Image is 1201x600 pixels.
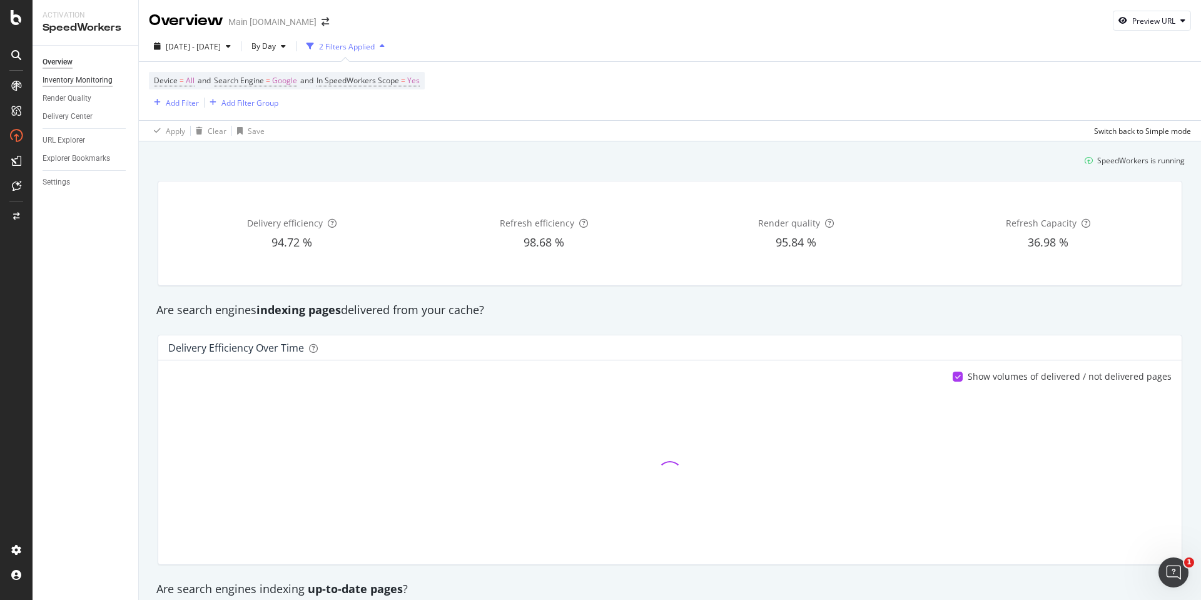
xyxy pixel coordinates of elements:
a: URL Explorer [43,134,129,147]
div: Switch back to Simple mode [1094,126,1191,136]
div: Overview [149,10,223,31]
div: Add Filter [166,98,199,108]
span: By Day [246,41,276,51]
div: Apply [166,126,185,136]
div: Delivery Efficiency over time [168,342,304,354]
a: Overview [43,56,129,69]
iframe: Intercom live chat [1158,557,1188,587]
div: Save [248,126,265,136]
span: Search Engine [214,75,264,86]
div: Show volumes of delivered / not delivered pages [968,370,1172,383]
span: Google [272,72,297,89]
span: Delivery efficiency [247,217,323,229]
span: [DATE] - [DATE] [166,41,221,52]
div: Main [DOMAIN_NAME] [228,16,317,28]
div: Render Quality [43,92,91,105]
div: Explorer Bookmarks [43,152,110,165]
div: Overview [43,56,73,69]
button: Add Filter [149,95,199,110]
div: Preview URL [1132,16,1175,26]
strong: indexing pages [256,302,341,317]
span: 94.72 % [271,235,312,250]
div: SpeedWorkers [43,21,128,35]
div: Are search engines indexing ? [150,581,1190,597]
span: 36.98 % [1028,235,1068,250]
button: Preview URL [1113,11,1191,31]
span: Refresh Capacity [1006,217,1077,229]
span: Render quality [758,217,820,229]
button: Add Filter Group [205,95,278,110]
div: Inventory Monitoring [43,74,113,87]
span: = [401,75,405,86]
span: 95.84 % [776,235,816,250]
span: Refresh efficiency [500,217,574,229]
strong: up-to-date pages [308,581,403,596]
a: Render Quality [43,92,129,105]
span: = [180,75,184,86]
button: By Day [246,36,291,56]
span: and [198,75,211,86]
div: Are search engines delivered from your cache? [150,302,1190,318]
span: 98.68 % [524,235,564,250]
a: Explorer Bookmarks [43,152,129,165]
button: Save [232,121,265,141]
a: Settings [43,176,129,189]
button: [DATE] - [DATE] [149,36,236,56]
a: Inventory Monitoring [43,74,129,87]
span: Yes [407,72,420,89]
button: Apply [149,121,185,141]
div: Add Filter Group [221,98,278,108]
div: Activation [43,10,128,21]
div: 2 Filters Applied [319,41,375,52]
button: Clear [191,121,226,141]
span: 1 [1184,557,1194,567]
div: Clear [208,126,226,136]
span: and [300,75,313,86]
div: URL Explorer [43,134,85,147]
span: All [186,72,195,89]
div: Delivery Center [43,110,93,123]
div: SpeedWorkers is running [1097,155,1185,166]
span: = [266,75,270,86]
div: Settings [43,176,70,189]
button: Switch back to Simple mode [1089,121,1191,141]
div: arrow-right-arrow-left [322,18,329,26]
span: In SpeedWorkers Scope [317,75,399,86]
span: Device [154,75,178,86]
button: 2 Filters Applied [302,36,390,56]
a: Delivery Center [43,110,129,123]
